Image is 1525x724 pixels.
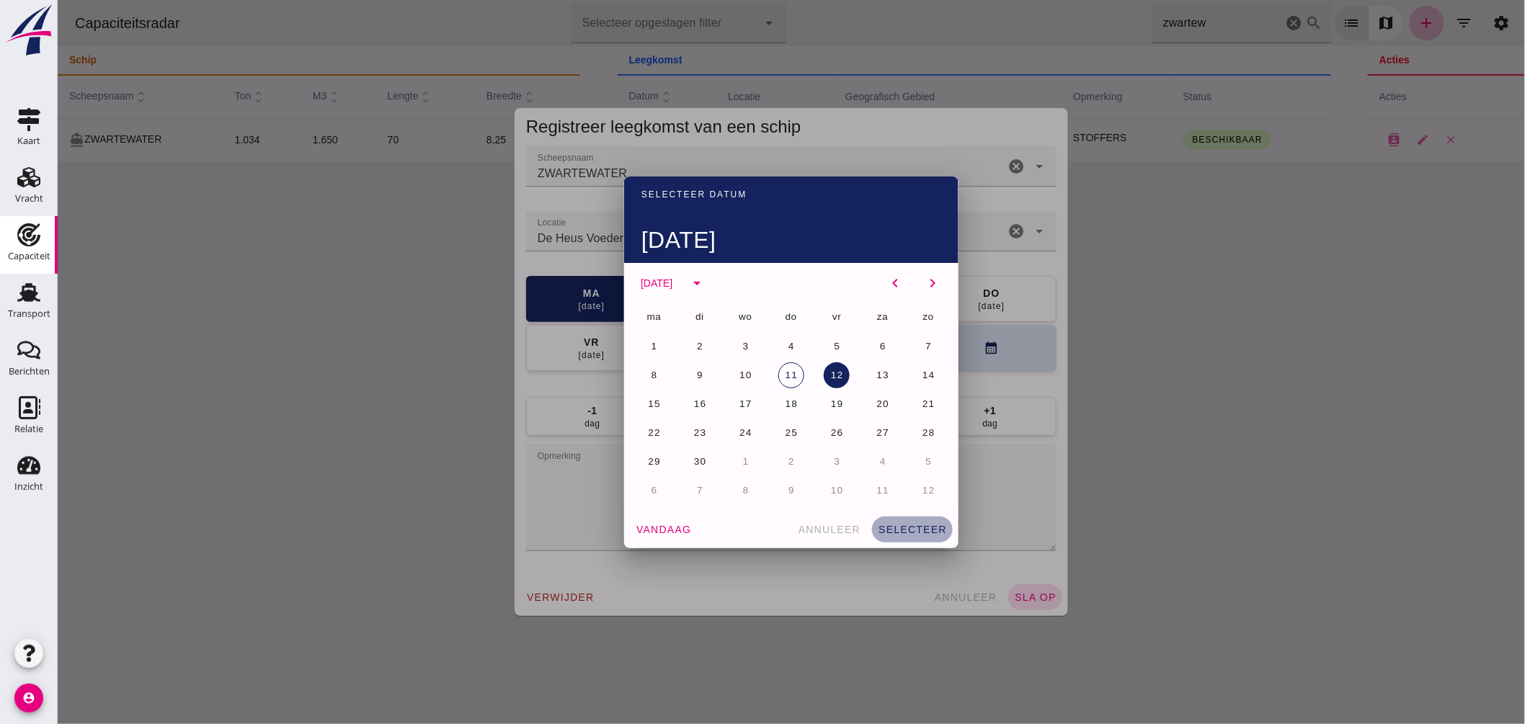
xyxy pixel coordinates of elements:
[721,449,747,475] button: 2
[17,136,40,146] div: Kaart
[766,391,792,417] button: 19
[719,303,748,332] div: do
[675,478,701,504] button: 8
[590,398,603,409] span: 15
[773,427,786,438] span: 26
[775,341,783,352] span: 5
[858,334,884,359] button: 7
[639,370,646,380] span: 9
[631,274,648,292] i: arrow_drop_down
[730,456,737,467] span: 2
[675,391,701,417] button: 17
[734,517,809,542] button: annuleer
[584,449,610,475] button: 29
[572,517,639,542] button: vandaag
[766,420,792,446] button: 26
[864,427,878,438] span: 28
[593,341,600,352] span: 1
[8,309,50,318] div: Transport
[818,398,832,409] span: 20
[858,449,884,475] button: 5
[593,485,600,496] span: 6
[812,362,838,388] button: 13
[675,334,701,359] button: 3
[629,420,655,446] button: 23
[727,398,741,409] span: 18
[14,424,43,434] div: Relatie
[858,420,884,446] button: 28
[721,362,747,388] button: 11
[822,341,829,352] span: 6
[681,427,695,438] span: 24
[14,684,43,712] i: account_circle
[814,517,895,542] button: selecteer
[636,427,649,438] span: 23
[674,303,703,332] div: wo
[812,334,838,359] button: 6
[864,485,878,496] span: 12
[727,370,741,380] span: 11
[636,456,649,467] span: 30
[584,188,689,201] div: Selecteer datum
[811,303,840,332] div: za
[773,398,786,409] span: 19
[812,420,838,446] button: 27
[721,478,747,504] button: 9
[858,362,884,388] button: 14
[822,456,829,467] span: 4
[590,427,603,438] span: 22
[812,391,838,417] button: 20
[590,456,603,467] span: 29
[765,303,793,332] div: vr
[571,270,626,296] button: [DATE]
[820,524,889,535] span: selecteer
[629,478,655,504] button: 7
[584,478,610,504] button: 6
[773,370,786,380] span: 12
[584,334,610,359] button: 1
[3,4,55,57] img: logo-small.a267ee39.svg
[584,420,610,446] button: 22
[629,391,655,417] button: 16
[629,449,655,475] button: 30
[629,362,655,388] button: 9
[582,303,611,332] div: ma
[675,449,701,475] button: 1
[721,420,747,446] button: 25
[584,362,610,388] button: 8
[858,478,884,504] button: 12
[775,456,783,467] span: 3
[639,341,646,352] span: 2
[636,398,649,409] span: 16
[685,485,692,496] span: 8
[818,370,832,380] span: 13
[867,456,874,467] span: 5
[681,370,695,380] span: 10
[8,251,50,261] div: Capaciteit
[681,398,695,409] span: 17
[829,274,846,292] i: chevron_left
[685,341,692,352] span: 3
[766,362,792,388] button: 12
[867,341,874,352] span: 7
[766,478,792,504] button: 10
[864,398,878,409] span: 21
[818,485,832,496] span: 11
[675,420,701,446] button: 24
[856,303,885,332] div: zo
[639,485,646,496] span: 7
[866,274,884,292] i: chevron_right
[812,478,838,504] button: 11
[629,334,655,359] button: 2
[766,449,792,475] button: 3
[730,485,737,496] span: 9
[858,391,884,417] button: 21
[727,427,741,438] span: 25
[766,334,792,359] button: 5
[773,485,786,496] span: 10
[628,303,657,332] div: di
[578,524,633,535] span: vandaag
[864,370,878,380] span: 14
[584,391,610,417] button: 15
[593,370,600,380] span: 8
